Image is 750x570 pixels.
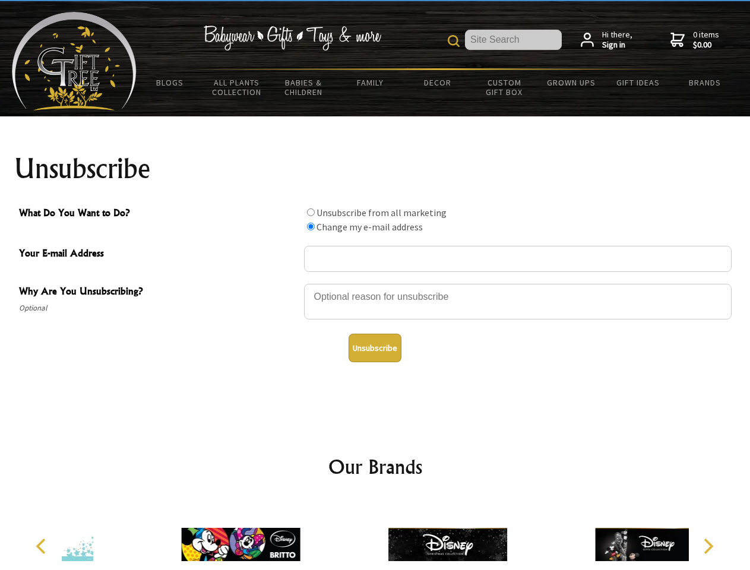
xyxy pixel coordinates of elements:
img: Babywear - Gifts - Toys & more [203,26,381,50]
input: Your E-mail Address [304,246,732,272]
span: Optional [19,301,298,315]
span: 0 items [693,29,719,50]
input: Site Search [465,30,562,50]
img: product search [448,35,460,47]
span: What Do You Want to Do? [19,205,298,223]
strong: Sign in [602,40,632,50]
a: Babies & Children [270,70,337,104]
a: Custom Gift Box [471,70,538,104]
a: Brands [672,70,739,95]
a: Grown Ups [537,70,605,95]
button: Previous [30,533,56,559]
a: Family [337,70,404,95]
a: Decor [404,70,471,95]
img: Babyware - Gifts - Toys and more... [12,12,137,110]
a: Gift Ideas [605,70,672,95]
label: Change my e-mail address [317,221,423,233]
span: Hi there, [602,30,632,50]
a: BLOGS [137,70,204,95]
span: Your E-mail Address [19,246,298,263]
button: Unsubscribe [349,334,401,362]
strong: $0.00 [693,40,719,50]
textarea: Why Are You Unsubscribing? [304,284,732,319]
h1: Unsubscribe [14,154,736,183]
span: Why Are You Unsubscribing? [19,284,298,301]
button: Next [695,533,721,559]
input: What Do You Want to Do? [307,223,315,230]
input: What Do You Want to Do? [307,208,315,216]
h2: Our Brands [24,452,727,481]
label: Unsubscribe from all marketing [317,207,447,218]
a: All Plants Collection [204,70,271,104]
a: 0 items$0.00 [670,30,719,50]
a: Hi there,Sign in [581,30,632,50]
